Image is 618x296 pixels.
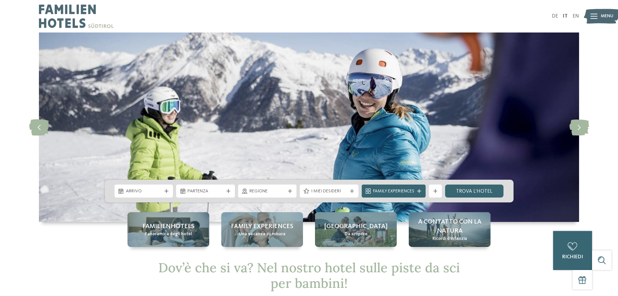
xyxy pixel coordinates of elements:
span: Family Experiences [373,188,414,195]
a: DE [552,14,558,19]
span: Dov’è che si va? Nel nostro hotel sulle piste da sci per bambini! [158,259,460,291]
span: Partenza [188,188,224,195]
span: Menu [601,13,613,19]
span: Regione [249,188,285,195]
a: trova l’hotel [445,185,504,198]
a: IT [563,14,568,19]
span: Family experiences [231,222,293,231]
span: I miei desideri [311,188,347,195]
a: Hotel sulle piste da sci per bambini: divertimento senza confini Family experiences Una vacanza s... [221,212,303,247]
a: richiedi [553,231,592,270]
img: Hotel sulle piste da sci per bambini: divertimento senza confini [39,32,579,222]
span: Ricordi d’infanzia [432,236,467,242]
span: [GEOGRAPHIC_DATA] [324,222,388,231]
span: A contatto con la natura [415,217,484,236]
span: Una vacanza su misura [239,231,285,238]
span: Panoramica degli hotel [145,231,192,238]
span: Arrivo [126,188,162,195]
a: Hotel sulle piste da sci per bambini: divertimento senza confini A contatto con la natura Ricordi... [409,212,491,247]
a: Hotel sulle piste da sci per bambini: divertimento senza confini Familienhotels Panoramica degli ... [127,212,209,247]
a: Hotel sulle piste da sci per bambini: divertimento senza confini [GEOGRAPHIC_DATA] Da scoprire [315,212,397,247]
a: EN [573,14,579,19]
span: Da scoprire [345,231,368,238]
span: richiedi [562,254,583,260]
span: Familienhotels [142,222,194,231]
